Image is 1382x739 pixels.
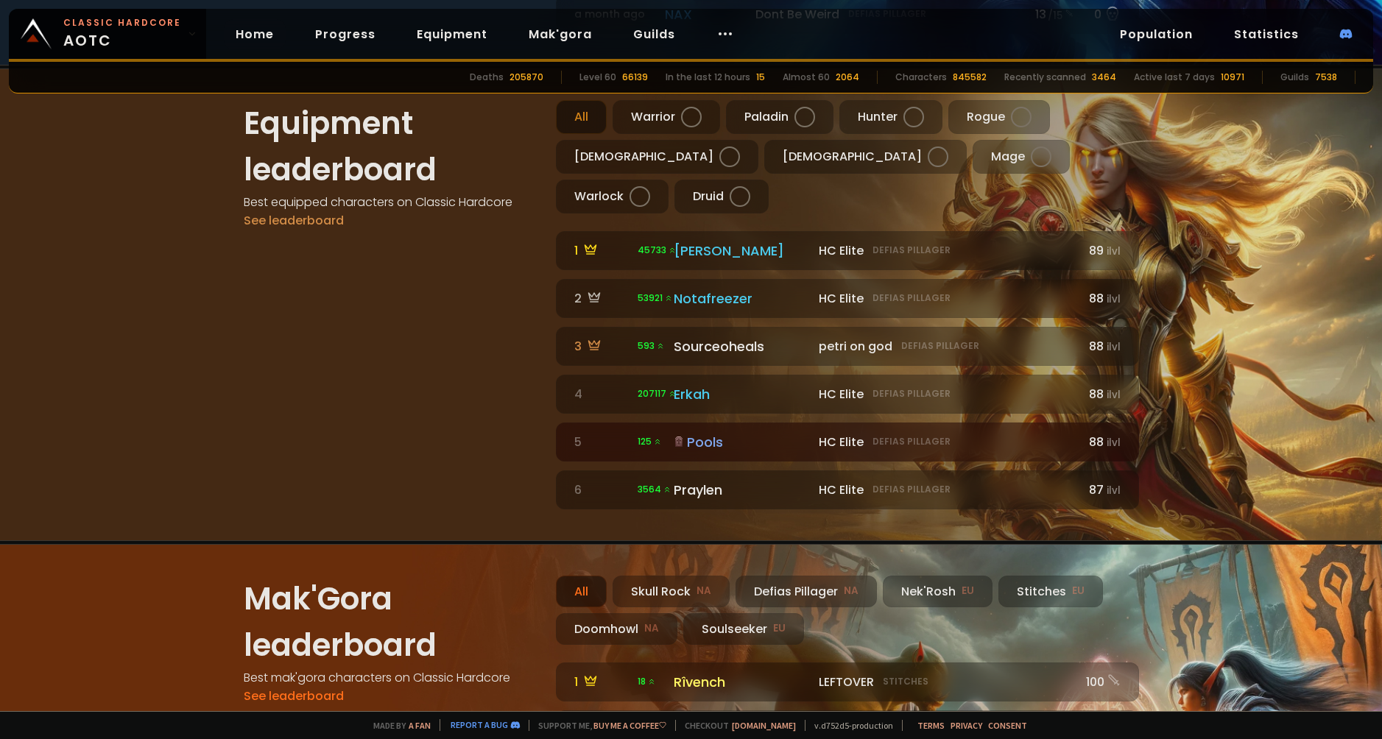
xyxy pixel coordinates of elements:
[510,71,543,84] div: 205870
[1082,241,1121,260] div: 89
[224,19,286,49] a: Home
[244,193,538,211] h4: Best equipped characters on Classic Hardcore
[409,720,431,731] a: a fan
[529,720,666,731] span: Support me,
[674,432,811,452] div: Pools
[666,71,750,84] div: In the last 12 hours
[683,613,804,645] div: Soulseeker
[556,613,677,645] div: Doomhowl
[1004,71,1086,84] div: Recently scanned
[1108,19,1205,49] a: Population
[638,291,673,305] span: 53921
[556,576,607,607] div: All
[63,16,181,52] span: AOTC
[1082,385,1121,403] div: 88
[638,675,656,688] span: 18
[1222,19,1311,49] a: Statistics
[726,100,833,134] div: Paladin
[574,433,629,451] div: 5
[764,140,967,174] div: [DEMOGRAPHIC_DATA]
[613,576,730,607] div: Skull Rock
[872,244,951,257] small: Defias Pillager
[756,71,765,84] div: 15
[1092,71,1116,84] div: 3464
[470,71,504,84] div: Deaths
[622,71,648,84] div: 66139
[1107,388,1121,402] small: ilvl
[883,576,993,607] div: Nek'Rosh
[644,621,659,636] small: NA
[951,720,982,731] a: Privacy
[674,180,769,213] div: Druid
[556,100,607,134] div: All
[1221,71,1244,84] div: 10971
[574,673,629,691] div: 1
[574,385,629,403] div: 4
[973,140,1070,174] div: Mage
[1315,71,1337,84] div: 7538
[819,289,1073,308] div: HC Elite
[948,100,1050,134] div: Rogue
[783,71,830,84] div: Almost 60
[244,576,538,668] h1: Mak'Gora leaderboard
[917,720,945,731] a: Terms
[556,470,1139,509] a: 6 3564 Praylen HC EliteDefias Pillager87ilvl
[556,279,1139,318] a: 2 53921 Notafreezer HC EliteDefias Pillager88ilvl
[773,621,786,636] small: EU
[736,576,877,607] div: Defias Pillager
[593,720,666,731] a: Buy me a coffee
[451,719,508,730] a: Report a bug
[895,71,947,84] div: Characters
[1107,340,1121,354] small: ilvl
[303,19,387,49] a: Progress
[244,687,344,704] a: See leaderboard
[556,327,1139,366] a: 3 593 Sourceoheals petri on godDefias Pillager88ilvl
[556,180,669,213] div: Warlock
[556,140,758,174] div: [DEMOGRAPHIC_DATA]
[638,435,662,448] span: 125
[405,19,499,49] a: Equipment
[574,241,629,260] div: 1
[63,16,181,29] small: Classic Hardcore
[1072,584,1085,598] small: EU
[872,387,951,400] small: Defias Pillager
[819,433,1073,451] div: HC Elite
[638,339,665,353] span: 593
[1082,289,1121,308] div: 88
[244,212,344,229] a: See leaderboard
[1082,481,1121,499] div: 87
[697,584,711,598] small: NA
[836,71,859,84] div: 2064
[574,337,629,356] div: 3
[517,19,604,49] a: Mak'gora
[1082,433,1121,451] div: 88
[1082,673,1121,691] div: 100
[901,339,979,353] small: Defias Pillager
[1107,484,1121,498] small: ilvl
[819,385,1073,403] div: HC Elite
[556,231,1139,270] a: 1 45733 [PERSON_NAME] HC EliteDefias Pillager89ilvl
[872,483,951,496] small: Defias Pillager
[1107,436,1121,450] small: ilvl
[819,481,1073,499] div: HC Elite
[844,584,859,598] small: NA
[674,384,811,404] div: Erkah
[556,375,1139,414] a: 4 207117 Erkah HC EliteDefias Pillager88ilvl
[1134,71,1215,84] div: Active last 7 days
[364,720,431,731] span: Made by
[1107,292,1121,306] small: ilvl
[574,481,629,499] div: 6
[244,100,538,193] h1: Equipment leaderboard
[998,576,1103,607] div: Stitches
[819,673,1073,691] div: LEFTOVER
[244,668,538,687] h4: Best mak'gora characters on Classic Hardcore
[732,720,796,731] a: [DOMAIN_NAME]
[1280,71,1309,84] div: Guilds
[9,9,206,59] a: Classic HardcoreAOTC
[962,584,974,598] small: EU
[638,483,671,496] span: 3564
[579,71,616,84] div: Level 60
[1107,244,1121,258] small: ilvl
[988,720,1027,731] a: Consent
[872,291,951,305] small: Defias Pillager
